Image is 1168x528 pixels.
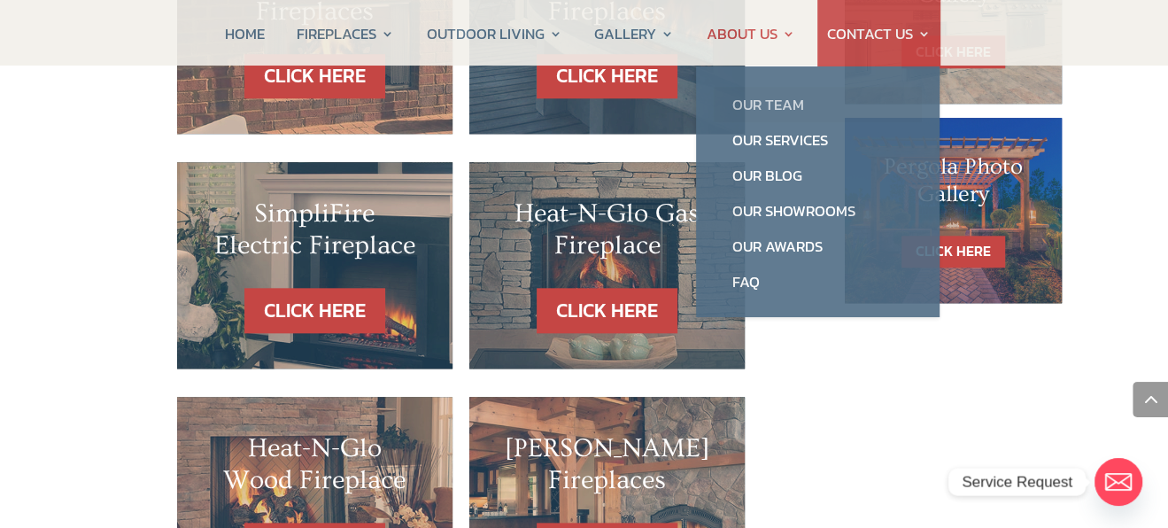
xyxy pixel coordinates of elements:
[537,54,677,99] a: CLICK HERE
[714,122,922,158] a: Our Services
[714,264,922,299] a: FAQ
[714,87,922,122] a: Our Team
[244,288,385,333] a: CLICK HERE
[1095,458,1142,506] a: Email
[714,158,922,193] a: Our Blog
[505,432,709,505] h2: [PERSON_NAME] Fireplaces
[537,288,677,333] a: CLICK HERE
[505,198,709,270] h2: Heat-N-Glo Gas Fireplace
[244,54,385,99] a: CLICK HERE
[213,432,417,505] h2: Heat-N-Glo Wood Fireplace
[901,236,1005,268] a: CLICK HERE
[213,198,417,270] h2: SimpliFire Electric Fireplace
[880,153,1027,217] h1: Pergola Photo Gallery
[714,193,922,229] a: Our Showrooms
[714,229,922,264] a: Our Awards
